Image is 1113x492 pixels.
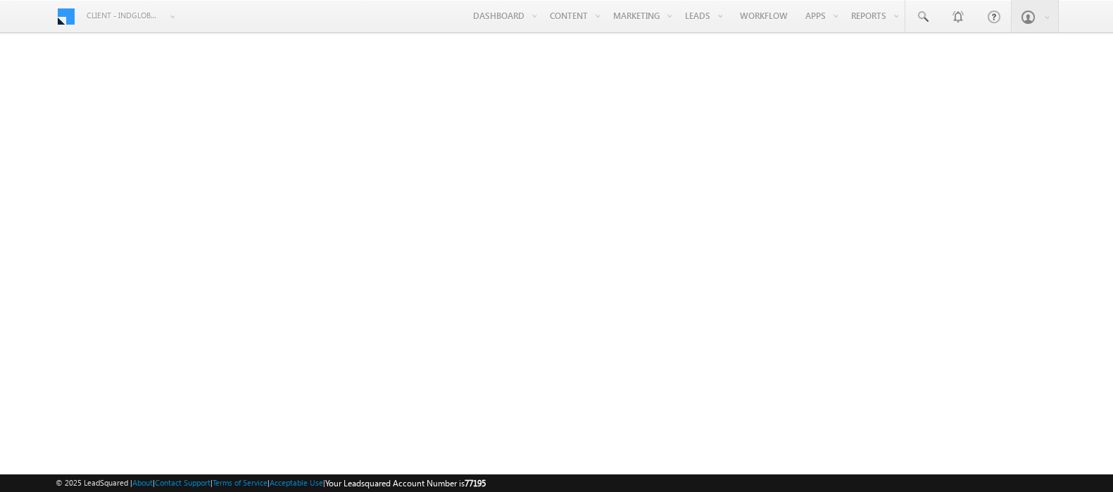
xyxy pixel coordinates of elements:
span: Your Leadsquared Account Number is [325,478,486,488]
a: Contact Support [155,478,210,487]
a: Terms of Service [213,478,268,487]
span: Client - indglobal2 (77195) [87,8,161,23]
a: Acceptable Use [270,478,323,487]
a: About [132,478,153,487]
span: 77195 [465,478,486,488]
span: © 2025 LeadSquared | | | | | [56,477,486,490]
